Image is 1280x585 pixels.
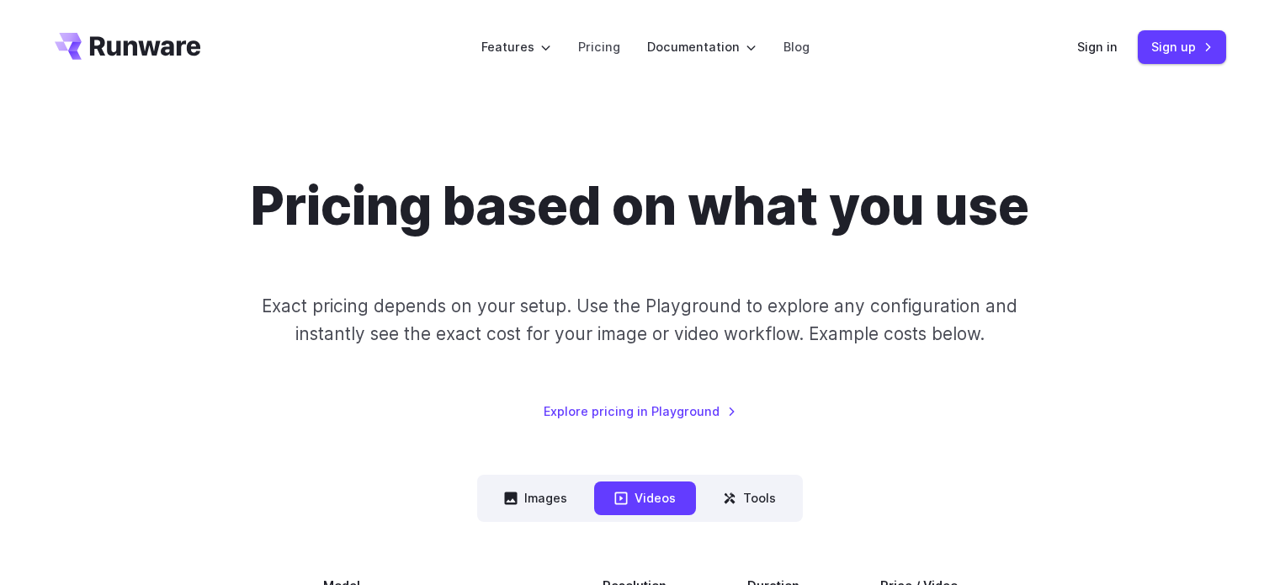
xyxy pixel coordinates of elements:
a: Sign up [1138,30,1226,63]
button: Tools [703,481,796,514]
p: Exact pricing depends on your setup. Use the Playground to explore any configuration and instantl... [230,292,1049,348]
label: Documentation [647,37,757,56]
h1: Pricing based on what you use [251,175,1029,238]
a: Blog [783,37,810,56]
button: Images [484,481,587,514]
a: Go to / [55,33,201,60]
a: Sign in [1077,37,1118,56]
a: Explore pricing in Playground [544,402,736,421]
button: Videos [594,481,696,514]
a: Pricing [578,37,620,56]
label: Features [481,37,551,56]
